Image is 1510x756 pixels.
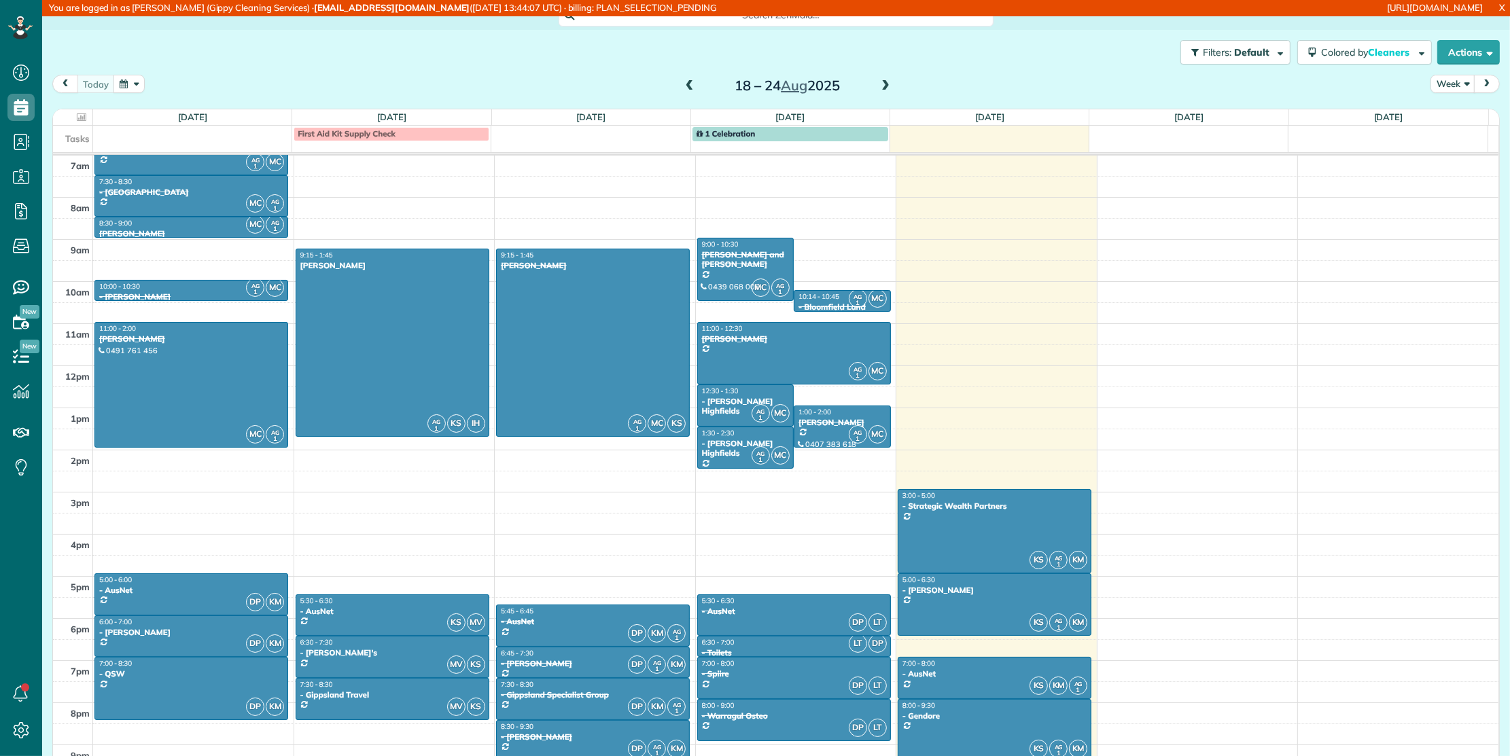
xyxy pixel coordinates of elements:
span: AG [432,418,440,425]
span: 1:00 - 2:00 [798,408,831,416]
span: AG [673,628,681,635]
span: MC [246,425,264,444]
div: - [PERSON_NAME] [99,292,284,302]
span: 7:30 - 8:30 [300,680,333,689]
div: - AusNet [500,617,686,626]
span: New [20,305,39,319]
div: - [PERSON_NAME] [500,732,686,742]
button: Filters: Default [1180,40,1290,65]
div: [PERSON_NAME] [99,229,284,238]
div: - AusNet [300,607,485,616]
span: KM [266,593,284,611]
span: First Aid Kit Supply Check [298,128,396,139]
span: KS [1030,613,1048,632]
span: AG [757,408,765,415]
div: - [PERSON_NAME] Highfields [701,439,790,458]
span: AG [757,450,765,457]
small: 1 [752,412,769,425]
span: LT [868,677,887,695]
div: - Warragul Osteo [701,711,887,721]
div: - [PERSON_NAME] [902,586,1087,595]
span: 11:00 - 12:30 [702,324,743,333]
span: 12:30 - 1:30 [702,386,739,395]
button: Colored byCleaners [1297,40,1432,65]
span: IH [467,414,485,433]
span: AG [633,418,642,425]
a: [DATE] [776,111,805,122]
span: 7am [71,160,90,171]
span: DP [246,634,264,653]
span: MC [868,425,887,444]
div: - Strategic Wealth Partners [902,501,1087,511]
span: AG [673,701,681,708]
span: 6:30 - 7:30 [300,638,333,647]
span: AG [653,659,661,666]
small: 1 [849,433,866,446]
span: 7:00 - 8:00 [702,659,735,668]
button: Week [1430,75,1475,93]
span: KS [1030,551,1048,569]
span: New [20,340,39,353]
span: AG [251,282,260,289]
small: 1 [648,663,665,676]
span: LT [868,719,887,737]
span: MC [266,278,284,297]
span: DP [868,634,887,653]
span: 10am [65,287,90,298]
a: [URL][DOMAIN_NAME] [1388,2,1483,13]
span: Colored by [1321,46,1414,58]
span: 8:00 - 9:00 [702,701,735,710]
span: KM [266,698,284,716]
span: MC [868,289,887,308]
span: KS [467,655,485,674]
span: AG [1074,680,1083,687]
span: MC [648,414,666,433]
div: - [PERSON_NAME] Highfields [701,397,790,416]
a: Filters: Default [1174,40,1290,65]
span: LT [868,613,887,632]
span: 3pm [71,497,90,508]
small: 1 [1050,558,1067,571]
span: MC [246,215,264,234]
span: KM [648,698,666,716]
span: 8:30 - 9:30 [501,722,533,731]
div: - AusNet [99,586,284,595]
span: Cleaners [1368,46,1411,58]
small: 1 [266,202,283,215]
span: 6pm [71,624,90,634]
span: 6:45 - 7:30 [501,649,533,658]
span: 9:15 - 1:45 [501,251,533,259]
span: 5pm [71,581,90,592]
span: MV [447,698,466,716]
span: 8:30 - 9:00 [99,219,132,228]
button: next [1474,75,1500,93]
small: 1 [849,370,866,382]
span: 7:30 - 8:30 [99,177,132,186]
div: [PERSON_NAME] [701,334,887,344]
span: 7:00 - 8:00 [902,659,935,668]
span: 5:30 - 6:30 [702,596,735,605]
div: - Gippsland Specialist Group [500,690,686,700]
span: AG [251,156,260,164]
span: KS [1030,677,1048,695]
span: DP [628,624,646,643]
div: [PERSON_NAME] and [PERSON_NAME] [701,250,790,270]
span: AG [271,219,279,226]
span: 7:00 - 8:30 [99,659,132,668]
h2: 18 – 24 2025 [703,78,873,93]
span: AG [854,293,862,300]
span: 7:30 - 8:30 [501,680,533,689]
div: - [PERSON_NAME]'s [300,648,485,658]
div: - Toilets [701,648,887,658]
span: MC [752,278,770,297]
span: DP [849,719,867,737]
span: LT [849,634,867,653]
a: [DATE] [975,111,1004,122]
span: 1 Celebration [697,128,756,139]
span: 9:15 - 1:45 [300,251,333,259]
small: 1 [1070,684,1087,697]
span: 5:30 - 6:30 [300,596,333,605]
span: 10:00 - 10:30 [99,282,140,291]
small: 1 [668,705,685,718]
small: 1 [629,422,646,435]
